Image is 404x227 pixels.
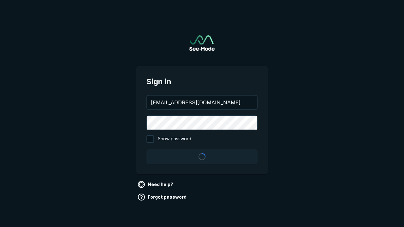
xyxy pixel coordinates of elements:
a: Forgot password [136,192,189,202]
input: your@email.com [147,96,257,109]
a: Need help? [136,179,176,189]
span: Show password [158,135,191,143]
img: See-Mode Logo [189,35,215,51]
a: Go to sign in [189,35,215,51]
span: Sign in [146,76,258,87]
